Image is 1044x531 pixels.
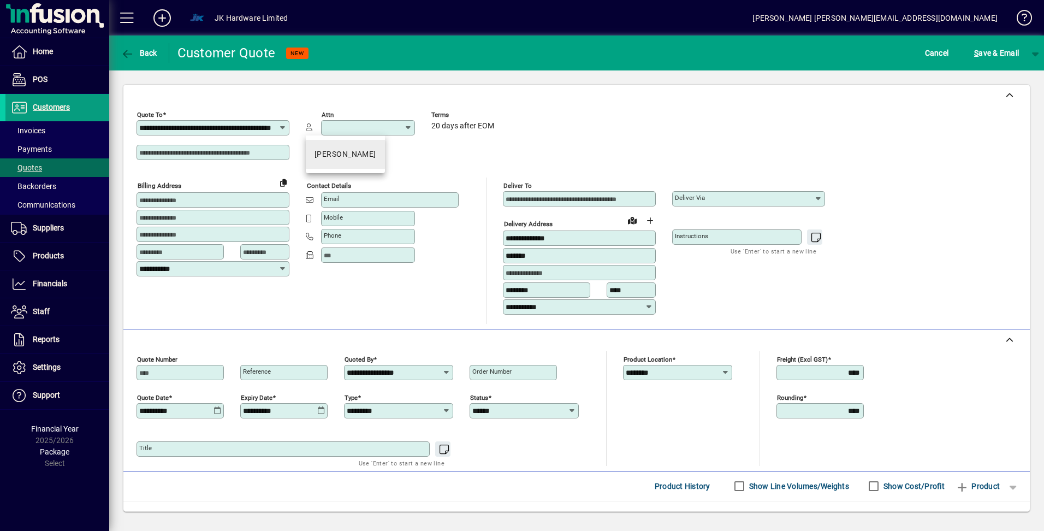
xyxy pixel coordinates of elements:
span: Invoices [11,126,45,135]
div: JK Hardware Limited [215,9,288,27]
button: Product [950,476,1005,496]
span: Backorders [11,182,56,191]
span: Communications [11,200,75,209]
mat-label: Reference [243,368,271,375]
a: Quotes [5,158,109,177]
span: Support [33,391,60,399]
a: Suppliers [5,215,109,242]
span: S [974,49,978,57]
span: Home [33,47,53,56]
button: Back [118,43,160,63]
span: Reports [33,335,60,344]
mat-label: Deliver To [503,182,532,190]
span: Product History [655,477,710,495]
mat-label: Product location [624,355,672,363]
mat-hint: Use 'Enter' to start a new line [731,245,816,257]
a: Communications [5,196,109,214]
a: View on map [624,211,641,229]
span: Staff [33,307,50,316]
span: POS [33,75,48,84]
a: Settings [5,354,109,381]
mat-label: Status [470,393,488,401]
span: Customers [33,103,70,111]
a: Invoices [5,121,109,140]
button: Copy to Delivery address [275,174,292,191]
a: Home [5,38,109,66]
div: Customer Quote [177,44,276,62]
mat-label: Deliver via [675,194,705,202]
span: Financials [33,279,67,288]
mat-label: Quote date [137,393,169,401]
button: Product History [650,476,715,496]
a: Knowledge Base [1009,2,1030,38]
mat-label: Rounding [777,393,803,401]
mat-hint: Use 'Enter' to start a new line [359,457,444,469]
span: Financial Year [31,424,79,433]
a: Support [5,382,109,409]
span: NEW [290,50,304,57]
span: Quotes [11,163,42,172]
div: [PERSON_NAME] [315,149,376,160]
span: Back [121,49,157,57]
mat-option: Aaron Lee [306,140,385,169]
mat-label: Mobile [324,214,343,221]
button: Add [145,8,180,28]
label: Show Cost/Profit [881,481,945,492]
a: Products [5,243,109,270]
mat-label: Quote To [137,111,163,119]
a: Backorders [5,177,109,196]
div: [PERSON_NAME] [PERSON_NAME][EMAIL_ADDRESS][DOMAIN_NAME] [752,9,998,27]
mat-label: Order number [472,368,512,375]
a: Financials [5,270,109,298]
a: Staff [5,298,109,326]
span: Payments [11,145,52,154]
span: 20 days after EOM [431,122,494,131]
span: Suppliers [33,223,64,232]
a: Payments [5,140,109,158]
a: Reports [5,326,109,353]
span: Products [33,251,64,260]
span: Settings [33,363,61,371]
span: ave & Email [974,44,1019,62]
button: Save & Email [969,43,1024,63]
mat-label: Type [345,393,358,401]
mat-label: Expiry date [241,393,272,401]
span: Product [956,477,1000,495]
mat-label: Quoted by [345,355,373,363]
mat-label: Quote number [137,355,177,363]
button: Choose address [641,212,659,229]
span: Cancel [925,44,949,62]
a: POS [5,66,109,93]
span: Package [40,447,69,456]
mat-label: Title [139,444,152,452]
mat-label: Freight (excl GST) [777,355,828,363]
label: Show Line Volumes/Weights [747,481,849,492]
button: Profile [180,8,215,28]
app-page-header-button: Back [109,43,169,63]
button: Cancel [922,43,952,63]
span: Terms [431,111,497,119]
mat-label: Instructions [675,232,708,240]
mat-label: Attn [322,111,334,119]
mat-label: Phone [324,232,341,239]
mat-label: Email [324,195,340,203]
